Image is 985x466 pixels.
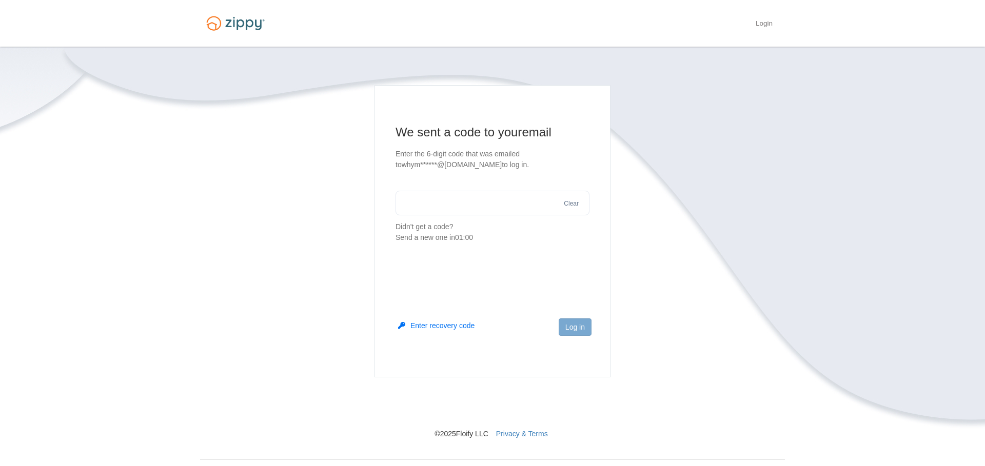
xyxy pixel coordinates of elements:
button: Enter recovery code [398,320,475,331]
p: Enter the 6-digit code that was emailed to whym******@[DOMAIN_NAME] to log in. [396,149,589,170]
nav: © 2025 Floify LLC [200,377,785,439]
a: Privacy & Terms [496,430,548,438]
a: Login [756,19,773,30]
button: Log in [559,318,592,336]
div: Send a new one in 01:00 [396,232,589,243]
p: Didn't get a code? [396,221,589,243]
button: Clear [561,199,582,209]
img: Logo [200,11,271,35]
h1: We sent a code to your email [396,124,589,140]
